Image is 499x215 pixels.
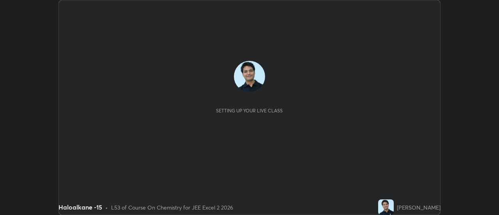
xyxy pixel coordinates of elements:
img: a66c93c3f3b24783b2fbdc83a771ea14.jpg [378,199,394,215]
img: a66c93c3f3b24783b2fbdc83a771ea14.jpg [234,61,265,92]
div: Setting up your live class [216,108,283,114]
div: [PERSON_NAME] [397,203,441,211]
div: • [105,203,108,211]
div: Haloalkane -15 [58,203,102,212]
div: L53 of Course On Chemistry for JEE Excel 2 2026 [111,203,233,211]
